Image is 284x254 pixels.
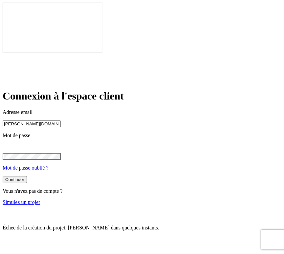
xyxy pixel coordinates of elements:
p: Adresse email [3,109,281,115]
div: Continuer [5,177,24,182]
a: Mot de passe oublié ? [3,165,49,171]
a: Simulez un projet [3,199,40,205]
button: Continuer [3,176,27,183]
span: Échec de la création du projet. [PERSON_NAME] dans quelques instants. [3,225,159,230]
p: Mot de passe [3,133,281,138]
p: Vous n'avez pas de compte ? [3,188,281,194]
h1: Connexion à l'espace client [3,90,281,102]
